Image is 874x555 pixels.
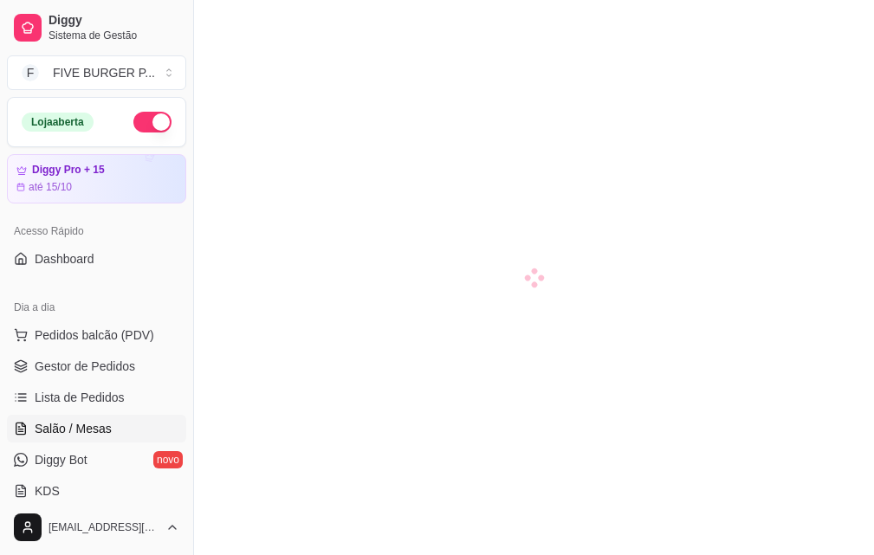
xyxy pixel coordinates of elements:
[22,113,94,132] div: Loja aberta
[35,451,87,468] span: Diggy Bot
[35,420,112,437] span: Salão / Mesas
[53,64,155,81] div: FIVE BURGER P ...
[35,482,60,500] span: KDS
[49,13,179,29] span: Diggy
[22,64,39,81] span: F
[35,250,94,268] span: Dashboard
[7,7,186,48] a: DiggySistema de Gestão
[7,321,186,349] button: Pedidos balcão (PDV)
[32,164,105,177] article: Diggy Pro + 15
[35,389,125,406] span: Lista de Pedidos
[7,507,186,548] button: [EMAIL_ADDRESS][DOMAIN_NAME]
[7,384,186,411] a: Lista de Pedidos
[133,112,172,132] button: Alterar Status
[49,29,179,42] span: Sistema de Gestão
[7,352,186,380] a: Gestor de Pedidos
[7,477,186,505] a: KDS
[7,294,186,321] div: Dia a dia
[7,245,186,273] a: Dashboard
[35,358,135,375] span: Gestor de Pedidos
[7,154,186,203] a: Diggy Pro + 15até 15/10
[7,217,186,245] div: Acesso Rápido
[29,180,72,194] article: até 15/10
[7,446,186,474] a: Diggy Botnovo
[7,415,186,442] a: Salão / Mesas
[35,326,154,344] span: Pedidos balcão (PDV)
[49,520,159,534] span: [EMAIL_ADDRESS][DOMAIN_NAME]
[7,55,186,90] button: Select a team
